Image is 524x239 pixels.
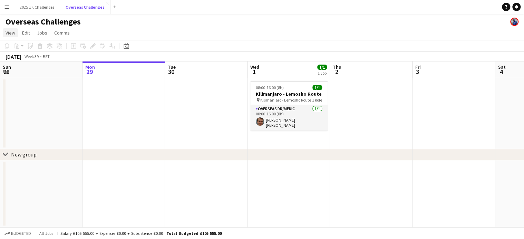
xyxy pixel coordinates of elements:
span: 1 Role [312,97,322,103]
div: [DATE] [6,53,21,60]
h1: Overseas Challenges [6,17,81,27]
span: Mon [85,64,95,70]
span: Fri [415,64,421,70]
span: Sun [3,64,11,70]
div: New group [11,151,37,158]
button: Overseas Challenges [60,0,110,14]
span: View [6,30,15,36]
span: Week 39 [23,54,40,59]
span: Total Budgeted £105 555.00 [166,231,222,236]
span: Jobs [37,30,47,36]
a: View [3,28,18,37]
span: 08:00-16:00 (8h) [256,85,284,90]
a: Edit [19,28,33,37]
span: 3 [414,68,421,76]
a: Comms [51,28,72,37]
span: 4 [497,68,505,76]
span: Budgeted [11,231,31,236]
span: 1 [249,68,259,76]
span: 28 [2,68,11,76]
span: All jobs [38,231,55,236]
span: 1/1 [312,85,322,90]
button: 2025 UK Challenges [14,0,60,14]
button: Budgeted [3,230,32,237]
app-user-avatar: Andy Baker [510,18,518,26]
h3: Kilimanjaro - Lemosho Route [250,91,328,97]
app-job-card: 08:00-16:00 (8h)1/1Kilimanjaro - Lemosho Route Kilimanjaro - Lemosho Route1 RoleOverseas Dr/Medic... [250,81,328,131]
span: Edit [22,30,30,36]
span: Sat [498,64,505,70]
span: Thu [333,64,341,70]
div: BST [43,54,50,59]
span: 1/1 [317,65,327,70]
span: Comms [54,30,70,36]
span: Tue [168,64,176,70]
a: Jobs [34,28,50,37]
div: 1 Job [318,70,327,76]
span: 2 [332,68,341,76]
app-card-role: Overseas Dr/Medic1/108:00-16:00 (8h)[PERSON_NAME] [PERSON_NAME] [250,105,328,131]
span: 29 [84,68,95,76]
span: 30 [167,68,176,76]
span: Wed [250,64,259,70]
div: Salary £105 555.00 + Expenses £0.00 + Subsistence £0.00 = [60,231,222,236]
span: Kilimanjaro - Lemosho Route [260,97,311,103]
